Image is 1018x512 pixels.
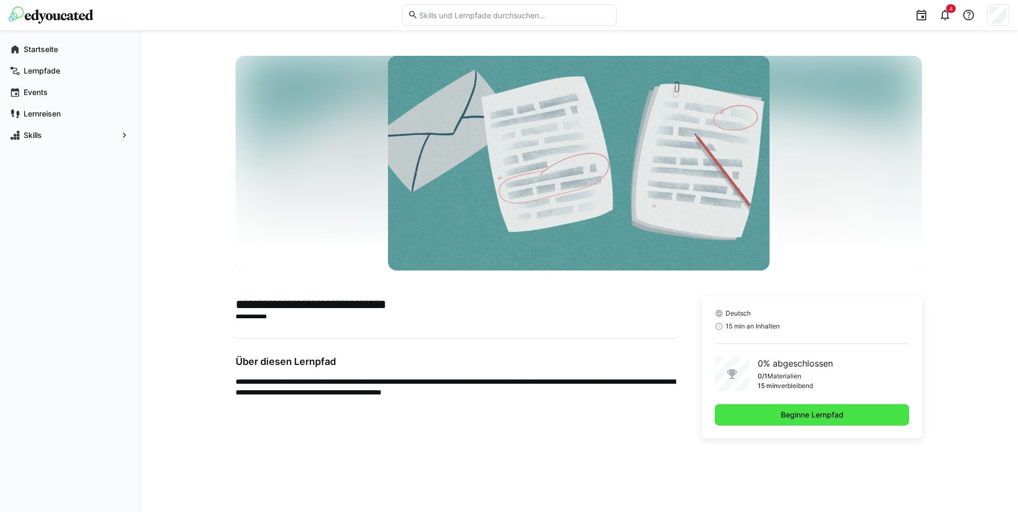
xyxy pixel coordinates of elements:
[758,372,767,381] p: 0/1
[758,382,778,390] p: 15 min
[779,409,845,420] span: Beginne Lernpfad
[726,309,751,318] span: Deutsch
[767,372,801,381] p: Materialien
[236,356,676,368] h3: Über diesen Lernpfad
[758,357,833,370] p: 0% abgeschlossen
[726,322,780,331] span: 15 min an Inhalten
[778,382,813,390] p: verbleibend
[418,10,610,20] input: Skills und Lernpfade durchsuchen…
[949,5,953,12] span: 4
[715,404,910,426] button: Beginne Lernpfad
